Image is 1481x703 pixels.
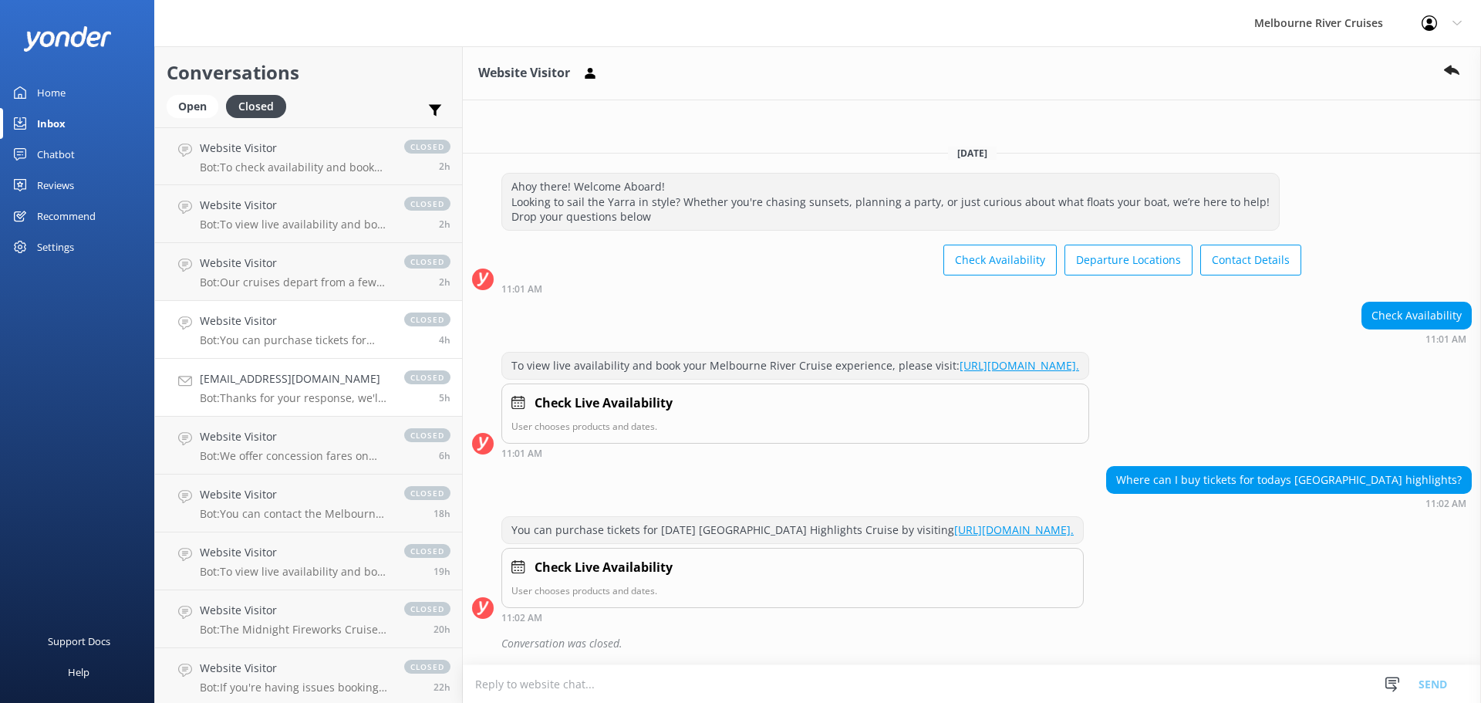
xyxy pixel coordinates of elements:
button: Check Availability [943,245,1057,275]
div: Sep 22 2025 11:01am (UTC +10:00) Australia/Sydney [501,283,1301,294]
p: Bot: To view live availability and book your Melbourne River Cruise experience, please visit: [UR... [200,565,389,579]
div: Settings [37,232,74,262]
h4: Website Visitor [200,197,389,214]
div: Help [68,657,89,688]
h2: Conversations [167,58,450,87]
span: closed [404,370,450,384]
p: Bot: You can contact the Melbourne River Cruises team by emailing [EMAIL_ADDRESS][DOMAIN_NAME]. V... [200,507,389,521]
a: Website VisitorBot:Our cruises depart from a few different locations along [GEOGRAPHIC_DATA] and ... [155,243,462,301]
span: closed [404,197,450,211]
span: closed [404,486,450,500]
a: Website VisitorBot:To view live availability and book your Melbourne River Cruise experience, cli... [155,185,462,243]
div: Home [37,77,66,108]
h4: Website Visitor [200,544,389,561]
div: To view live availability and book your Melbourne River Cruise experience, please visit: [502,353,1088,379]
a: [URL][DOMAIN_NAME]. [954,522,1074,537]
div: Open [167,95,218,118]
h4: Website Visitor [200,140,389,157]
a: Website VisitorBot:The Midnight Fireworks Cruise is a 2-hour New Year’s Eve experience, but there... [155,590,462,648]
div: Sep 22 2025 11:02am (UTC +10:00) Australia/Sydney [501,612,1084,623]
div: Sep 22 2025 11:02am (UTC +10:00) Australia/Sydney [1106,498,1472,509]
span: Sep 22 2025 09:10am (UTC +10:00) Australia/Sydney [439,449,450,462]
span: closed [404,140,450,154]
div: Sep 22 2025 11:01am (UTC +10:00) Australia/Sydney [1361,333,1472,344]
p: User chooses products and dates. [511,419,1079,434]
a: Website VisitorBot:You can purchase tickets for [DATE] [GEOGRAPHIC_DATA] Highlights Cruise by vis... [155,301,462,359]
strong: 11:01 AM [501,285,542,294]
span: Sep 22 2025 12:57pm (UTC +10:00) Australia/Sydney [439,275,450,289]
div: Recommend [37,201,96,232]
span: Sep 22 2025 01:17pm (UTC +10:00) Australia/Sydney [439,160,450,173]
p: Bot: If you're having issues booking online, please contact the team at [PHONE_NUMBER], or email ... [200,681,389,695]
span: closed [404,660,450,674]
span: Sep 22 2025 01:06pm (UTC +10:00) Australia/Sydney [439,218,450,231]
img: yonder-white-logo.png [23,26,112,52]
span: closed [404,313,450,326]
p: Bot: To view live availability and book your Melbourne River Cruise experience, click [URL][DOMAI... [200,218,389,232]
a: Website VisitorBot:You can contact the Melbourne River Cruises team by emailing [EMAIL_ADDRESS][D... [155,475,462,532]
button: Contact Details [1200,245,1301,275]
p: Bot: The Midnight Fireworks Cruise is a 2-hour New Year’s Eve experience, but there is no specifi... [200,623,389,637]
span: Sep 21 2025 09:11pm (UTC +10:00) Australia/Sydney [434,507,450,520]
span: closed [404,544,450,558]
h4: Website Visitor [200,428,389,445]
div: Sep 22 2025 11:01am (UTC +10:00) Australia/Sydney [501,448,1089,458]
h4: Check Live Availability [535,394,673,414]
a: Website VisitorBot:To check availability and book your Melbourne River Cruise experience, please ... [155,127,462,185]
a: [EMAIL_ADDRESS][DOMAIN_NAME]Bot:Thanks for your response, we'll get back to you as soon as we can... [155,359,462,417]
p: Bot: We offer concession fares on our sightseeing cruises to full-time local and international st... [200,449,389,463]
h4: Website Visitor [200,660,389,677]
div: Closed [226,95,286,118]
span: Sep 21 2025 08:14pm (UTC +10:00) Australia/Sydney [434,565,450,578]
div: Conversation was closed. [501,630,1472,657]
a: Website VisitorBot:We offer concession fares on our sightseeing cruises to full-time local and in... [155,417,462,475]
strong: 11:02 AM [1425,499,1466,509]
span: closed [404,602,450,616]
span: closed [404,428,450,442]
h4: Website Visitor [200,255,389,272]
span: Sep 21 2025 06:51pm (UTC +10:00) Australia/Sydney [434,623,450,636]
div: Reviews [37,170,74,201]
a: Website VisitorBot:To view live availability and book your Melbourne River Cruise experience, ple... [155,532,462,590]
div: Chatbot [37,139,75,170]
h4: Website Visitor [200,602,389,619]
div: Ahoy there! Welcome Aboard! Looking to sail the Yarra in style? Whether you're chasing sunsets, p... [502,174,1279,230]
div: 2025-09-22T01:35:19.795 [472,630,1472,657]
div: You can purchase tickets for [DATE] [GEOGRAPHIC_DATA] Highlights Cruise by visiting [502,517,1083,543]
p: Bot: Thanks for your response, we'll get back to you as soon as we can during opening hours. [200,391,389,405]
h4: Website Visitor [200,486,389,503]
span: [DATE] [948,147,997,160]
h4: Website Visitor [200,313,389,330]
p: Bot: You can purchase tickets for [DATE] [GEOGRAPHIC_DATA] Highlights Cruise by visiting [URL][DO... [200,333,389,347]
span: Sep 22 2025 11:02am (UTC +10:00) Australia/Sydney [439,333,450,346]
span: closed [404,255,450,269]
strong: 11:02 AM [501,613,542,623]
p: User chooses products and dates. [511,583,1074,598]
div: Where can I buy tickets for todays [GEOGRAPHIC_DATA] highlights? [1107,467,1471,493]
a: Closed [226,97,294,114]
p: Bot: To check availability and book your Melbourne River Cruise experience, please visit [URL][DO... [200,161,389,174]
strong: 11:01 AM [501,449,542,458]
h4: [EMAIL_ADDRESS][DOMAIN_NAME] [200,370,389,387]
strong: 11:01 AM [1425,335,1466,344]
h4: Check Live Availability [535,558,673,578]
div: Support Docs [48,626,110,657]
div: Inbox [37,108,66,139]
a: Open [167,97,226,114]
div: Check Availability [1362,302,1471,329]
button: Departure Locations [1064,245,1193,275]
a: [URL][DOMAIN_NAME]. [960,358,1079,373]
span: Sep 22 2025 09:46am (UTC +10:00) Australia/Sydney [439,391,450,404]
h3: Website Visitor [478,63,570,83]
span: Sep 21 2025 05:34pm (UTC +10:00) Australia/Sydney [434,681,450,694]
p: Bot: Our cruises depart from a few different locations along [GEOGRAPHIC_DATA] and Federation [GE... [200,275,389,289]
